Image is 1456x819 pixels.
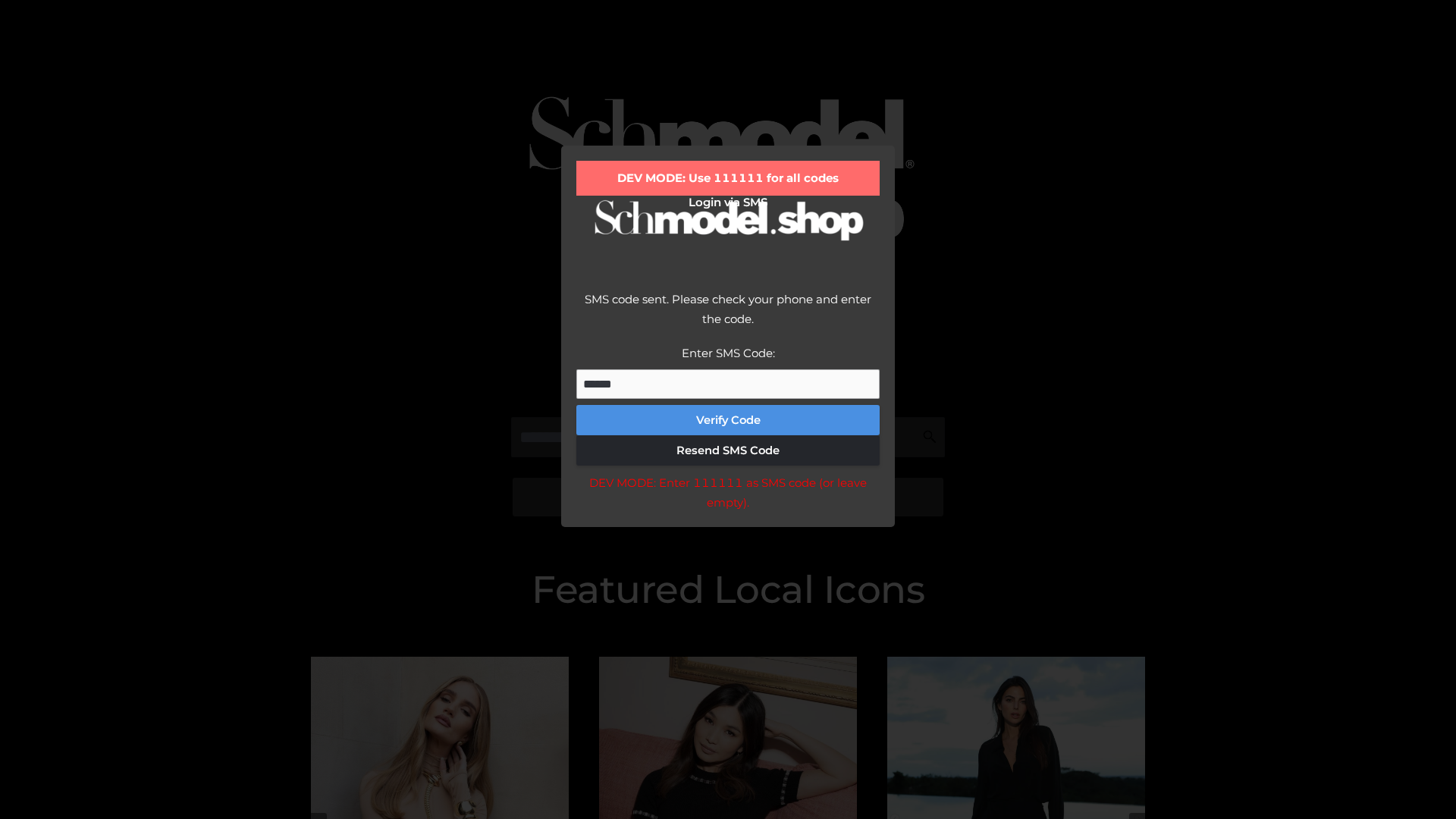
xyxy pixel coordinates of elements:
[682,346,775,360] label: Enter SMS Code:
[576,435,880,466] button: Resend SMS Code
[576,405,880,435] button: Verify Code
[576,161,880,196] div: DEV MODE: Use 111111 for all codes
[576,196,880,209] h2: Login via SMS
[576,290,880,344] div: SMS code sent. Please check your phone and enter the code.
[576,473,880,512] div: DEV MODE: Enter 111111 as SMS code (or leave empty).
